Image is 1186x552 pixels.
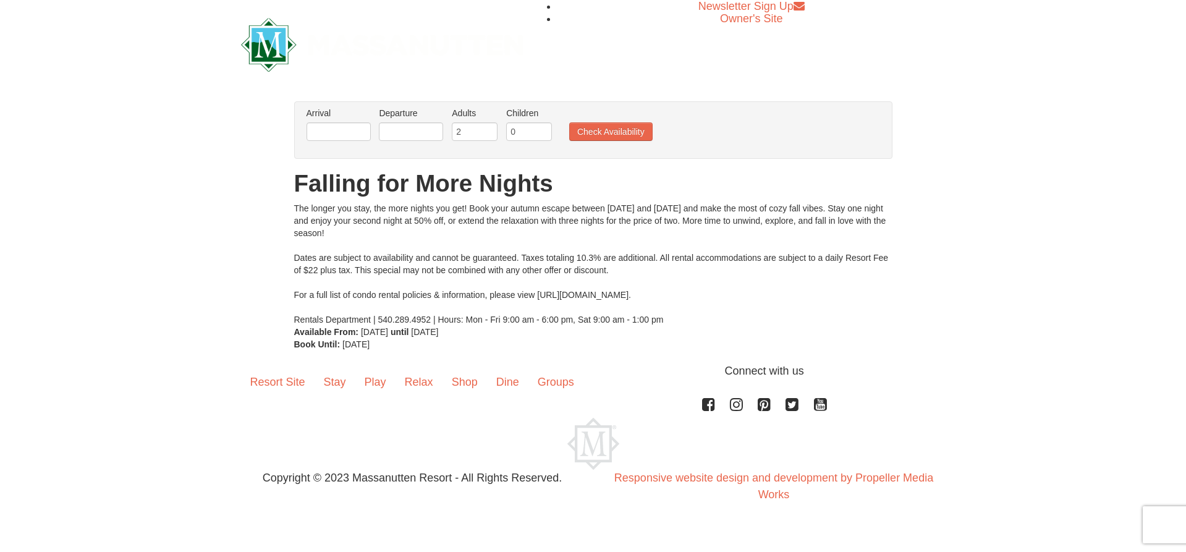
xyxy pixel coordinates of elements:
a: Massanutten Resort [241,28,524,57]
button: Check Availability [569,122,653,141]
img: Massanutten Resort Logo [241,18,524,72]
a: Groups [528,363,583,401]
p: Copyright © 2023 Massanutten Resort - All Rights Reserved. [232,470,593,486]
a: Relax [396,363,443,401]
span: [DATE] [342,339,370,349]
a: Play [355,363,396,401]
a: Shop [443,363,487,401]
p: Connect with us [241,363,946,380]
img: Massanutten Resort Logo [567,418,619,470]
a: Responsive website design and development by Propeller Media Works [614,472,933,501]
span: [DATE] [361,327,388,337]
label: Departure [379,107,443,119]
div: The longer you stay, the more nights you get! Book your autumn escape between [DATE] and [DATE] a... [294,202,892,326]
strong: Book Until: [294,339,341,349]
a: Dine [487,363,528,401]
strong: Available From: [294,327,359,337]
label: Adults [452,107,498,119]
span: [DATE] [411,327,438,337]
a: Stay [315,363,355,401]
h1: Falling for More Nights [294,171,892,196]
strong: until [391,327,409,337]
label: Children [506,107,552,119]
label: Arrival [307,107,371,119]
a: Resort Site [241,363,315,401]
a: Owner's Site [720,12,782,25]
